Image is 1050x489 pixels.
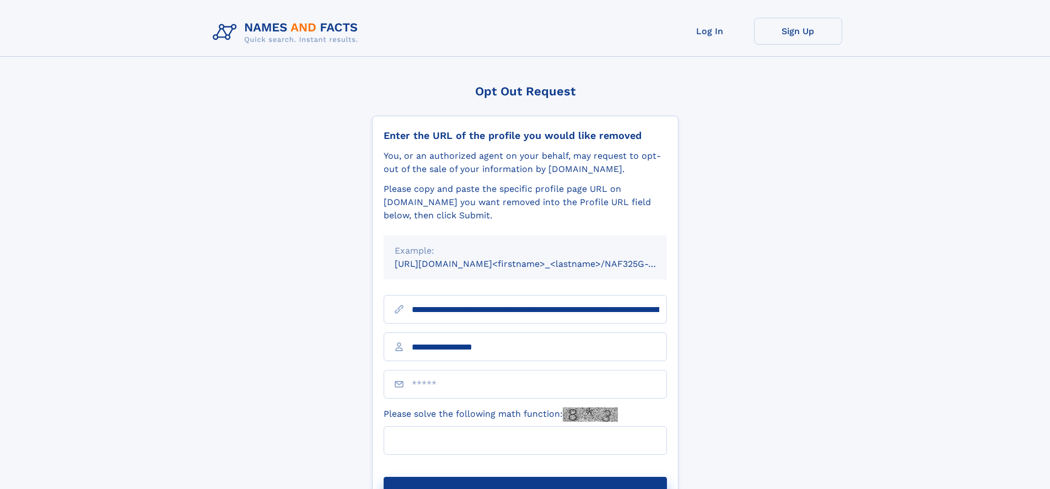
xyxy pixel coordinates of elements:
[384,149,667,176] div: You, or an authorized agent on your behalf, may request to opt-out of the sale of your informatio...
[208,18,367,47] img: Logo Names and Facts
[666,18,754,45] a: Log In
[372,84,679,98] div: Opt Out Request
[754,18,842,45] a: Sign Up
[384,182,667,222] div: Please copy and paste the specific profile page URL on [DOMAIN_NAME] you want removed into the Pr...
[384,130,667,142] div: Enter the URL of the profile you would like removed
[395,244,656,257] div: Example:
[384,407,618,422] label: Please solve the following math function:
[395,259,688,269] small: [URL][DOMAIN_NAME]<firstname>_<lastname>/NAF325G-xxxxxxxx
